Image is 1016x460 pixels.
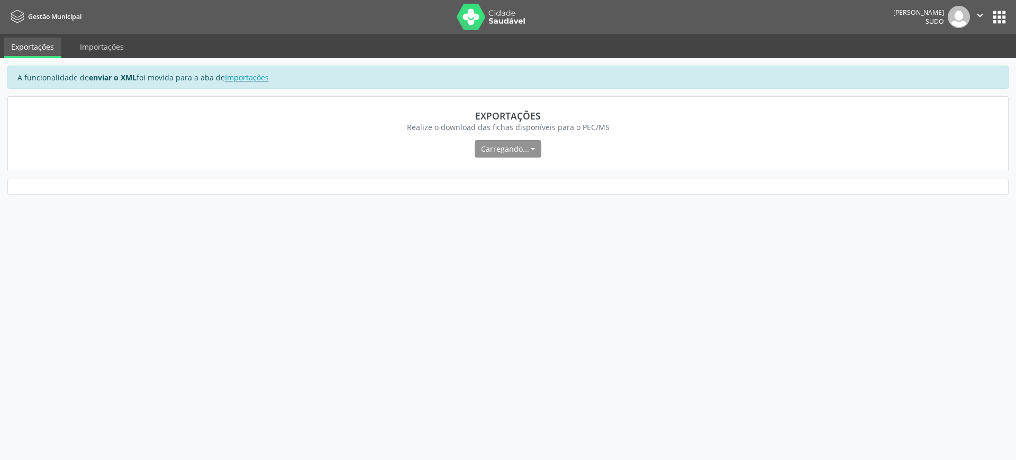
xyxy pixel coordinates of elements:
button: apps [990,8,1009,26]
button:  [970,6,990,28]
i:  [974,10,986,21]
a: Importações [225,72,269,82]
div: Exportações [23,110,993,122]
a: Exportações [4,38,61,58]
a: Importações [72,38,131,56]
div: A funcionalidade de foi movida para a aba de [7,66,1009,89]
a: Gestão Municipal [7,8,81,25]
div: [PERSON_NAME] [893,8,944,17]
div: Realize o download das fichas disponíveis para o PEC/MS [23,122,993,133]
strong: enviar o XML [89,72,137,82]
span: Gestão Municipal [28,12,81,21]
img: img [948,6,970,28]
span: Sudo [926,17,944,26]
button: Carregando... [475,140,541,158]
